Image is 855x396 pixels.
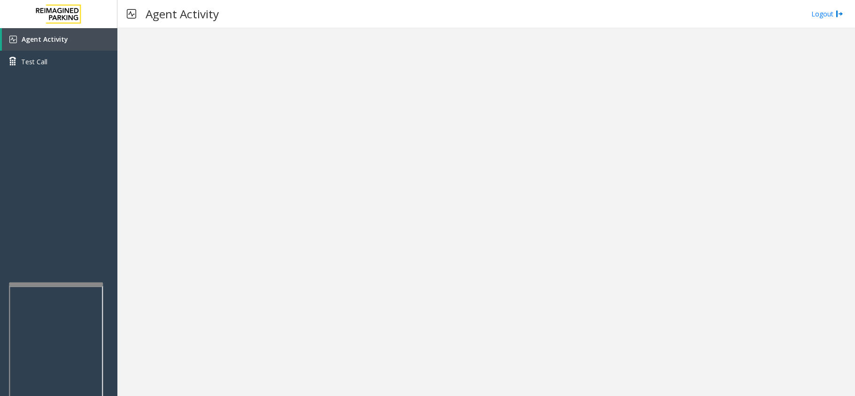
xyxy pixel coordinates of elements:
img: logout [836,9,843,19]
span: Agent Activity [22,35,68,44]
a: Logout [811,9,843,19]
h3: Agent Activity [141,2,223,25]
a: Agent Activity [2,28,117,51]
span: Test Call [21,57,47,67]
img: 'icon' [9,36,17,43]
img: pageIcon [127,2,136,25]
